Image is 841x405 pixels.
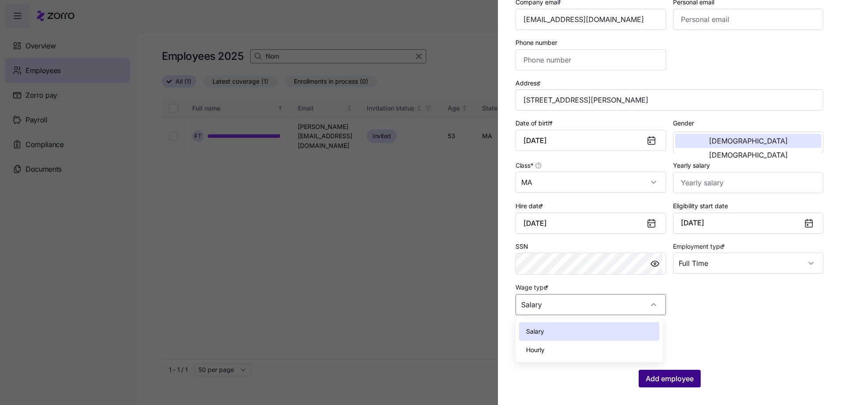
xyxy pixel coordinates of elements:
[526,345,545,355] span: Hourly
[526,327,544,336] span: Salary
[516,172,666,193] input: Class
[673,201,728,211] label: Eligibility start date
[673,213,823,234] button: [DATE]
[646,373,694,384] span: Add employee
[709,151,788,158] span: [DEMOGRAPHIC_DATA]
[516,242,528,251] label: SSN
[673,242,727,251] label: Employment type
[516,294,666,315] input: Select wage type
[673,9,823,30] input: Personal email
[516,213,666,234] input: MM/DD/YYYY
[516,201,545,211] label: Hire date
[639,370,701,387] button: Add employee
[516,89,823,110] input: Address
[673,161,710,170] label: Yearly salary
[516,283,550,292] label: Wage type
[673,118,694,128] label: Gender
[673,253,823,274] input: Select employment type
[516,130,666,151] input: MM/DD/YYYY
[516,38,557,48] label: Phone number
[516,9,666,30] input: Company email
[516,161,533,170] span: Class *
[516,118,555,128] label: Date of birth
[709,137,788,144] span: [DEMOGRAPHIC_DATA]
[516,78,543,88] label: Address
[516,49,666,70] input: Phone number
[673,172,823,193] input: Yearly salary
